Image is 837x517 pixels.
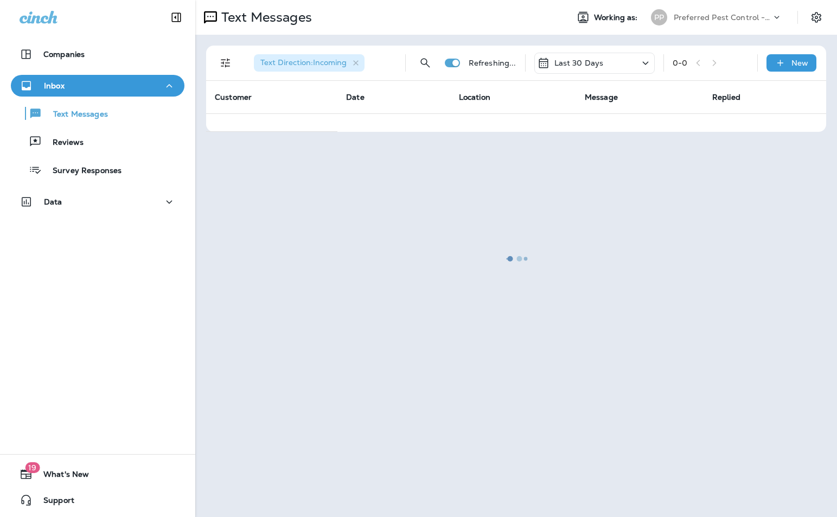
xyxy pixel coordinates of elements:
button: Survey Responses [11,158,184,181]
button: Collapse Sidebar [161,7,191,28]
button: Inbox [11,75,184,97]
button: Reviews [11,130,184,153]
span: Support [33,496,74,509]
p: New [791,59,808,67]
p: Reviews [42,138,84,148]
button: Data [11,191,184,213]
button: Companies [11,43,184,65]
p: Data [44,197,62,206]
button: Support [11,489,184,511]
p: Inbox [44,81,65,90]
p: Companies [43,50,85,59]
button: Text Messages [11,102,184,125]
p: Text Messages [42,110,108,120]
span: What's New [33,470,89,483]
p: Survey Responses [42,166,122,176]
button: 19What's New [11,463,184,485]
span: 19 [25,462,40,473]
